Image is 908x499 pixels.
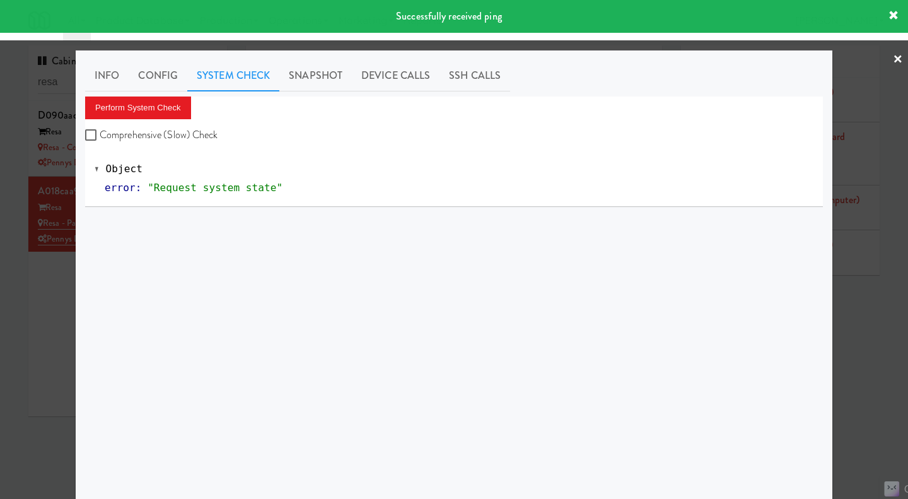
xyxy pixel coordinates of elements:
span: Object [106,163,143,175]
a: Device Calls [352,60,439,91]
label: Comprehensive (Slow) Check [85,126,218,144]
input: Comprehensive (Slow) Check [85,131,100,141]
a: Config [129,60,187,91]
span: error [105,182,136,194]
a: Info [85,60,129,91]
span: : [136,182,142,194]
button: Perform System Check [85,97,191,119]
a: System Check [187,60,279,91]
a: × [893,40,903,79]
span: Successfully received ping [396,9,502,23]
span: "Request system state" [148,182,282,194]
a: SSH Calls [439,60,510,91]
a: Snapshot [279,60,352,91]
